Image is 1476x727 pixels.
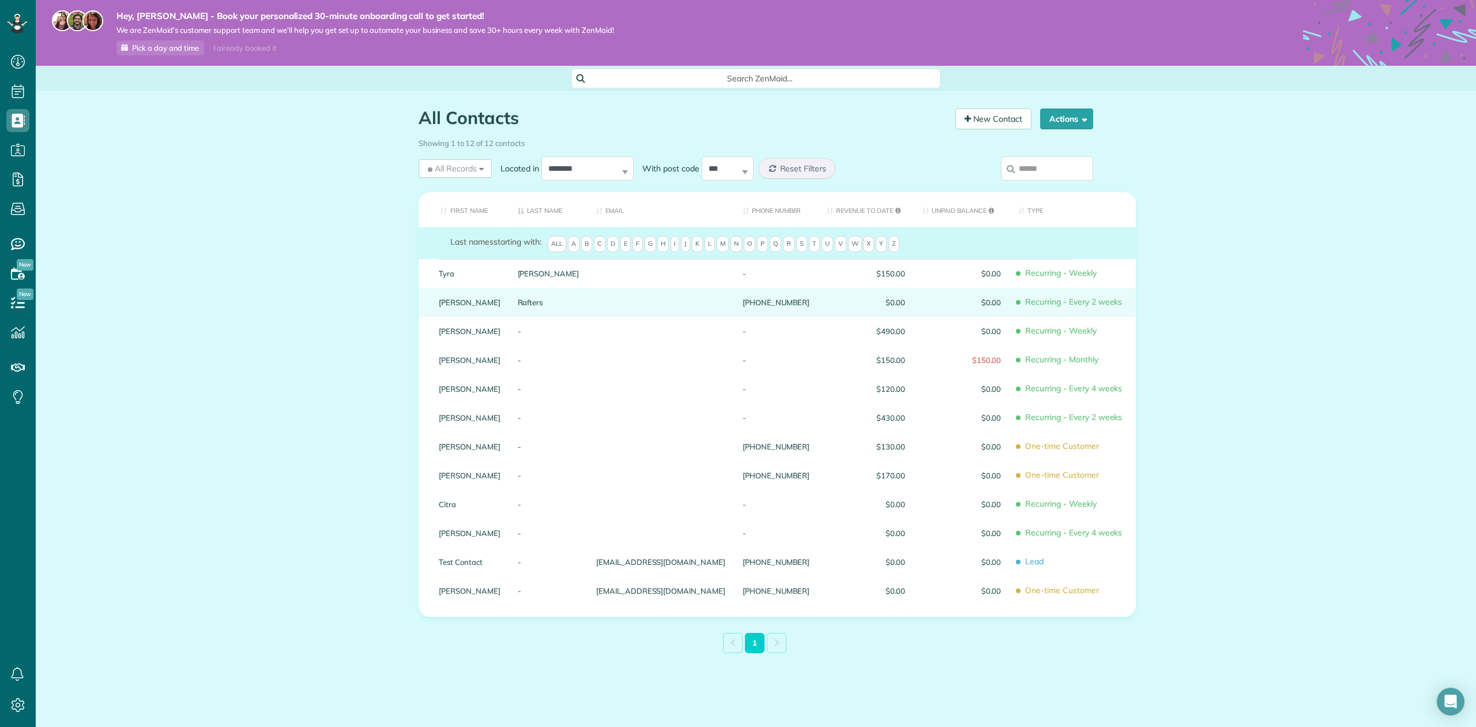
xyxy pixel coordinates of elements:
[1010,192,1135,227] th: Type: activate to sort column ascending
[734,548,818,576] div: [PHONE_NUMBER]
[1018,263,1127,283] span: Recurring - Weekly
[734,432,818,461] div: [PHONE_NUMBER]
[548,236,566,252] span: All
[783,236,795,252] span: R
[439,529,500,537] a: [PERSON_NAME]
[955,108,1031,129] a: New Contact
[206,41,283,55] div: I already booked it
[450,236,541,248] label: starting with:
[734,490,818,519] div: -
[518,471,579,479] a: -
[922,269,1001,278] span: $0.00
[1018,494,1127,514] span: Recurring - Weekly
[439,558,500,566] a: Test Contact
[17,288,33,300] span: New
[922,587,1001,595] span: $0.00
[518,529,579,537] a: -
[922,356,1001,364] span: $150.00
[731,236,742,252] span: N
[588,192,734,227] th: Email: activate to sort column ascending
[876,236,887,252] span: Y
[734,346,818,374] div: -
[116,40,204,55] a: Pick a day and time
[594,236,605,252] span: C
[419,108,947,128] h1: All Contacts
[116,10,614,22] strong: Hey, [PERSON_NAME] - Book your personalized 30-minute onboarding call to get started!
[588,548,734,576] div: [EMAIL_ADDRESS][DOMAIN_NAME]
[439,414,500,422] a: [PERSON_NAME]
[492,163,541,174] label: Located in
[922,500,1001,508] span: $0.00
[827,471,905,479] span: $170.00
[827,558,905,566] span: $0.00
[780,163,827,174] span: Reset Filters
[426,163,477,174] span: All Records
[588,576,734,605] div: [EMAIL_ADDRESS][DOMAIN_NAME]
[450,237,494,247] span: Last names
[734,519,818,548] div: -
[518,443,579,451] a: -
[827,587,905,595] span: $0.00
[827,529,905,537] span: $0.00
[692,236,703,252] span: K
[439,356,500,364] a: [PERSON_NAME]
[509,192,588,227] th: Last Name: activate to sort column descending
[645,236,656,252] span: G
[888,236,899,252] span: Z
[1018,350,1127,370] span: Recurring - Monthly
[581,236,592,252] span: B
[681,236,690,252] span: J
[439,269,500,278] a: Tyra
[132,43,199,53] span: Pick a day and time
[863,236,874,252] span: X
[734,317,818,346] div: -
[439,385,500,393] a: [PERSON_NAME]
[671,236,679,252] span: I
[922,385,1001,393] span: $0.00
[657,236,669,252] span: H
[827,356,905,364] span: $150.00
[1040,108,1093,129] button: Actions
[827,269,905,278] span: $150.00
[518,558,579,566] a: -
[1018,523,1127,543] span: Recurring - Every 4 weeks
[518,587,579,595] a: -
[116,25,614,35] span: We are ZenMaid’s customer support team and we’ll help you get set up to automate your business an...
[922,443,1001,451] span: $0.00
[439,298,500,306] a: [PERSON_NAME]
[620,236,631,252] span: E
[82,10,103,31] img: michelle-19f622bdf1676172e81f8f8fba1fb50e276960ebfe0243fe18214015130c80e4.jpg
[1018,379,1127,399] span: Recurring - Every 4 weeks
[734,192,818,227] th: Phone number: activate to sort column ascending
[770,236,781,252] span: Q
[705,236,715,252] span: L
[518,385,579,393] a: -
[827,385,905,393] span: $120.00
[1018,407,1127,428] span: Recurring - Every 2 weeks
[634,163,702,174] label: With post code
[419,133,1093,149] div: Showing 1 to 12 of 12 contacts
[439,500,500,508] a: Citra
[607,236,619,252] span: D
[717,236,729,252] span: M
[734,576,818,605] div: [PHONE_NUMBER]
[827,414,905,422] span: $430.00
[734,403,818,432] div: -
[827,443,905,451] span: $130.00
[1018,552,1127,572] span: Lead
[922,529,1001,537] span: $0.00
[632,236,643,252] span: F
[734,374,818,403] div: -
[439,327,500,335] a: [PERSON_NAME]
[1018,580,1127,601] span: One-time Customer
[914,192,1010,227] th: Unpaid Balance: activate to sort column ascending
[439,471,500,479] a: [PERSON_NAME]
[1018,465,1127,485] span: One-time Customer
[518,500,579,508] a: -
[17,259,33,271] span: New
[734,259,818,288] div: -
[1018,321,1127,341] span: Recurring - Weekly
[922,298,1001,306] span: $0.00
[827,298,905,306] span: $0.00
[744,236,755,252] span: O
